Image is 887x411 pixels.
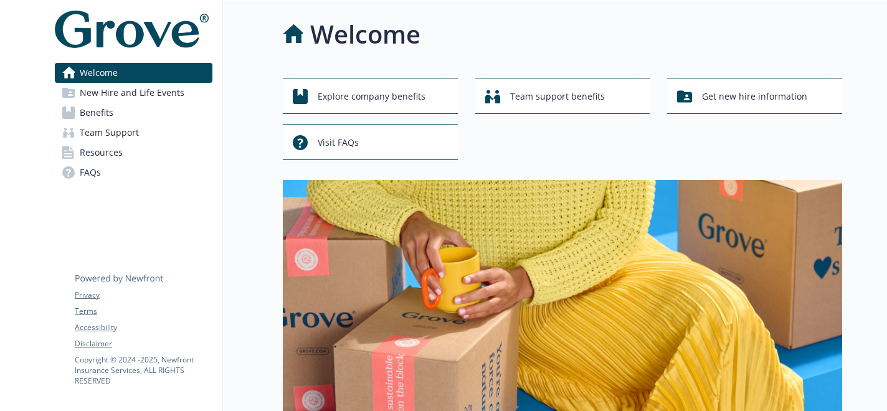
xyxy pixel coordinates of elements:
span: Welcome [80,63,118,83]
button: Get new hire information [667,78,842,114]
a: Benefits [55,103,212,123]
a: Terms [75,306,212,317]
span: Team support benefits [510,85,605,108]
button: Team support benefits [475,78,650,114]
span: Visit FAQs [318,131,359,154]
button: Visit FAQs [283,124,458,160]
span: Resources [80,143,123,163]
a: Team Support [55,123,212,143]
span: New Hire and Life Events [80,83,184,103]
a: New Hire and Life Events [55,83,212,103]
p: Copyright © 2024 - 2025 , Newfront Insurance Services, ALL RIGHTS RESERVED [75,354,212,386]
a: Disclaimer [75,338,212,349]
span: FAQs [80,163,101,182]
a: FAQs [55,163,212,182]
button: Explore company benefits [283,78,458,114]
a: Privacy [75,290,212,301]
span: Get new hire information [702,85,807,108]
h1: Welcome [310,16,420,53]
span: Benefits [80,103,113,123]
span: Explore company benefits [318,85,425,108]
span: Team Support [80,123,139,143]
a: Welcome [55,63,212,83]
a: Resources [55,143,212,163]
a: Accessibility [75,322,212,333]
